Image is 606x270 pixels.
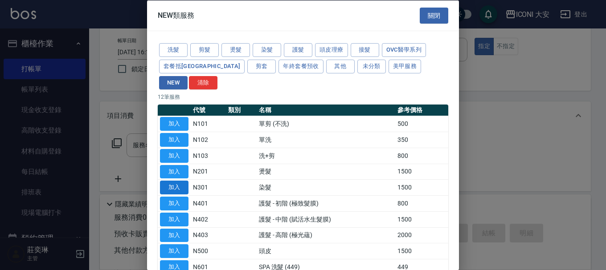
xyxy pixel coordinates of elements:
td: N402 [191,211,226,227]
td: 單剪 (不洗) [257,116,395,132]
td: 1500 [395,179,448,195]
button: 加入 [160,228,188,242]
td: 頭皮 [257,243,395,259]
button: 加入 [160,149,188,162]
td: N301 [191,179,226,195]
button: 加入 [160,165,188,178]
button: 染髮 [253,43,281,57]
button: 年終套餐預收 [278,59,323,73]
button: 清除 [189,76,217,89]
td: 燙髮 [257,164,395,180]
button: ovc醫學系列 [382,43,426,57]
button: 套餐抵[GEOGRAPHIC_DATA] [159,59,245,73]
button: 剪髮 [190,43,219,57]
td: 1500 [395,164,448,180]
button: 未分類 [357,59,386,73]
button: 加入 [160,133,188,147]
button: 加入 [160,181,188,194]
td: 1500 [395,243,448,259]
td: 800 [395,195,448,211]
button: 加入 [160,117,188,131]
td: 護髮 - 初階 (極致髮膜) [257,195,395,211]
td: N201 [191,164,226,180]
td: N103 [191,148,226,164]
td: N500 [191,243,226,259]
td: N102 [191,132,226,148]
td: 350 [395,132,448,148]
th: 代號 [191,105,226,116]
button: 加入 [160,244,188,258]
th: 名稱 [257,105,395,116]
button: 關閉 [420,7,448,24]
td: 單洗 [257,132,395,148]
th: 參考價格 [395,105,448,116]
button: NEW [159,76,188,89]
td: 800 [395,148,448,164]
td: 2000 [395,227,448,243]
button: 剪套 [247,59,276,73]
button: 洗髮 [159,43,188,57]
button: 加入 [160,197,188,210]
button: 頭皮理療 [315,43,348,57]
td: 1500 [395,211,448,227]
td: 洗+剪 [257,148,395,164]
td: N403 [191,227,226,243]
button: 美甲服務 [389,59,422,73]
button: 加入 [160,212,188,226]
button: 其他 [326,59,355,73]
td: 500 [395,116,448,132]
button: 接髮 [351,43,379,57]
td: 染髮 [257,179,395,195]
td: N101 [191,116,226,132]
th: 類別 [226,105,257,116]
td: 護髮 - 高階 (極光蘊) [257,227,395,243]
td: 護髮 - 中階 (賦活水生髮膜) [257,211,395,227]
td: N401 [191,195,226,211]
span: NEW類服務 [158,11,194,20]
button: 護髮 [284,43,312,57]
p: 12 筆服務 [158,93,448,101]
button: 燙髮 [221,43,250,57]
